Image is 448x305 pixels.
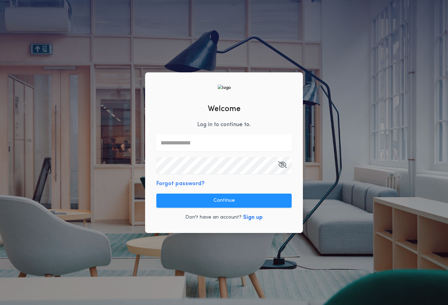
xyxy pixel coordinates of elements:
[217,84,231,91] img: logo
[156,194,292,208] button: Continue
[156,180,205,188] button: Forgot password?
[243,213,263,222] button: Sign up
[208,103,241,115] h2: Welcome
[185,214,242,221] p: Don't have an account?
[197,121,251,129] p: Log in to continue to .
